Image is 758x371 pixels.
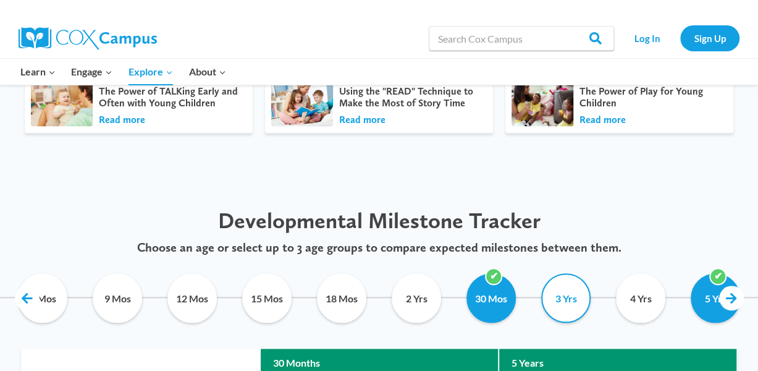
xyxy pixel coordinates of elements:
[579,85,721,109] div: The Power of Play for Young Children
[680,25,739,51] a: Sign Up
[120,59,181,85] button: Child menu of Explore
[64,59,121,85] button: Child menu of Engage
[99,85,240,109] div: The Power of TALKing Early and Often with Young Children
[12,59,234,85] nav: Primary Navigation
[25,240,733,255] p: Choose an age or select up to 3 age groups to compare expected milestones between them.
[12,59,64,85] button: Child menu of Learn
[620,25,674,51] a: Log In
[30,75,95,127] img: iStock_53702022_LARGE.jpg
[339,85,481,109] div: Using the "READ" Technique to Make the Most of Story Time
[510,75,575,127] img: 0010-Lyra-11-scaled-1.jpg
[218,207,541,234] span: Developmental Milestone Tracker
[181,59,234,85] button: Child menu of About
[19,27,157,49] img: Cox Campus
[339,113,385,127] button: Read more
[99,113,145,127] button: Read more
[270,75,335,127] img: mom-reading-with-children.jpg
[25,70,253,133] a: Talk The Power of TALKing Early and Often with Young Children Read more
[620,25,739,51] nav: Secondary Navigation
[579,113,626,127] button: Read more
[505,70,733,133] a: Play The Power of Play for Young Children Read more
[265,70,493,133] a: Read Using the "READ" Technique to Make the Most of Story Time Read more
[429,26,614,51] input: Search Cox Campus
